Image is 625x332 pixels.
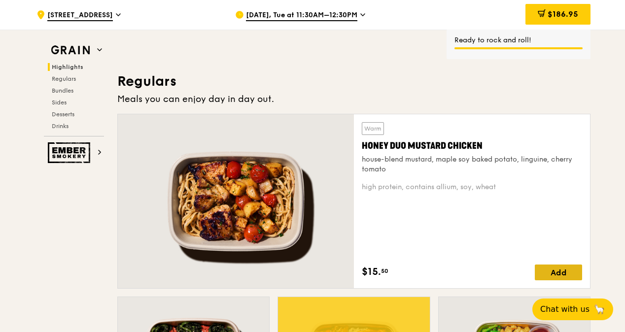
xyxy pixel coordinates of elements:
[535,265,582,280] div: Add
[246,10,357,21] span: [DATE], Tue at 11:30AM–12:30PM
[48,41,93,59] img: Grain web logo
[540,303,590,315] span: Chat with us
[52,75,76,82] span: Regulars
[454,35,583,45] div: Ready to rock and roll!
[362,155,582,174] div: house-blend mustard, maple soy baked potato, linguine, cherry tomato
[362,122,384,135] div: Warm
[52,123,69,130] span: Drinks
[593,303,605,315] span: 🦙
[47,10,113,21] span: [STREET_ADDRESS]
[381,267,388,275] span: 50
[532,299,613,320] button: Chat with us🦙
[52,99,67,106] span: Sides
[117,72,590,90] h3: Regulars
[52,64,83,70] span: Highlights
[362,265,381,279] span: $15.
[362,139,582,153] div: Honey Duo Mustard Chicken
[52,87,73,94] span: Bundles
[362,182,582,192] div: high protein, contains allium, soy, wheat
[48,142,93,163] img: Ember Smokery web logo
[117,92,590,106] div: Meals you can enjoy day in day out.
[52,111,74,118] span: Desserts
[548,9,578,19] span: $186.95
